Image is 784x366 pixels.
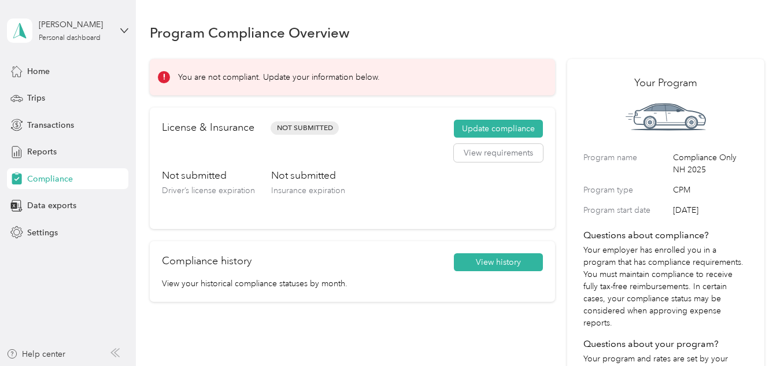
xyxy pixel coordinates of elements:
h2: Compliance history [162,253,252,269]
label: Program name [583,151,669,176]
div: Personal dashboard [39,35,101,42]
label: Program start date [583,204,669,216]
h4: Questions about compliance? [583,228,748,242]
span: Home [27,65,50,77]
p: View your historical compliance statuses by month. [162,278,543,290]
p: Your employer has enrolled you in a program that has compliance requirements. You must maintain c... [583,244,748,329]
span: Insurance expiration [271,186,345,195]
h2: License & Insurance [162,120,254,135]
h3: Not submitted [162,168,255,183]
button: View history [454,253,543,272]
span: Compliance Only NH 2025 [673,151,748,176]
span: CPM [673,184,748,196]
span: Compliance [27,173,73,185]
label: Program type [583,184,669,196]
span: [DATE] [673,204,748,216]
span: Settings [27,227,58,239]
button: View requirements [454,144,543,162]
span: Transactions [27,119,74,131]
span: Driver’s license expiration [162,186,255,195]
p: You are not compliant. Update your information below. [178,71,380,83]
span: Not Submitted [271,121,339,135]
span: Data exports [27,199,76,212]
button: Help center [6,348,65,360]
iframe: Everlance-gr Chat Button Frame [719,301,784,366]
h3: Not submitted [271,168,345,183]
span: Trips [27,92,45,104]
div: [PERSON_NAME] [39,19,111,31]
h2: Your Program [583,75,748,91]
span: Reports [27,146,57,158]
h1: Program Compliance Overview [150,27,350,39]
button: Update compliance [454,120,543,138]
h4: Questions about your program? [583,337,748,351]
